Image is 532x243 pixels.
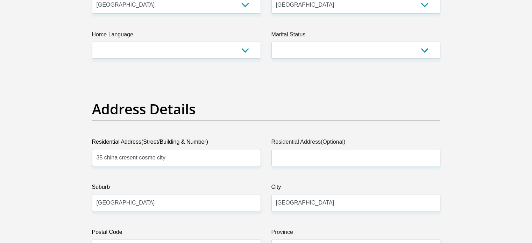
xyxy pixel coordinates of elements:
[92,101,440,117] h2: Address Details
[92,30,261,42] label: Home Language
[92,149,261,166] input: Valid residential address
[271,183,440,194] label: City
[92,183,261,194] label: Suburb
[271,194,440,211] input: City
[92,138,261,149] label: Residential Address(Street/Building & Number)
[92,194,261,211] input: Suburb
[92,228,261,239] label: Postal Code
[271,228,440,239] label: Province
[271,138,440,149] label: Residential Address(Optional)
[271,30,440,42] label: Marital Status
[271,149,440,166] input: Address line 2 (Optional)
